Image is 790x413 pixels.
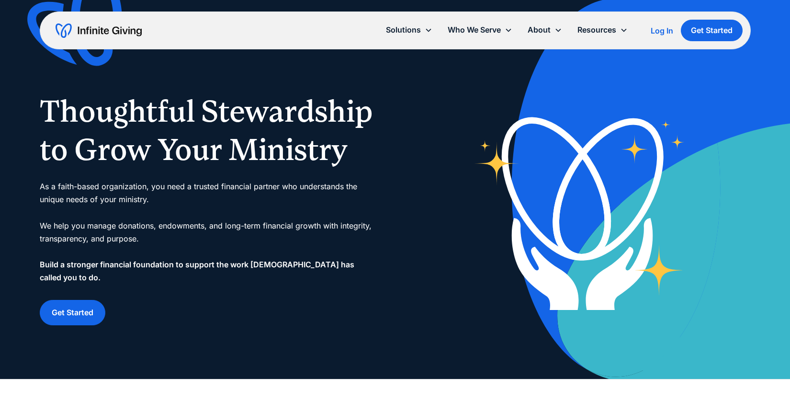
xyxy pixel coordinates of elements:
[520,20,570,40] div: About
[40,300,105,325] a: Get Started
[448,23,501,36] div: Who We Serve
[386,23,421,36] div: Solutions
[651,27,673,34] div: Log In
[56,23,142,38] a: home
[440,20,520,40] div: Who We Serve
[651,25,673,36] a: Log In
[577,23,616,36] div: Resources
[40,180,376,285] div: As a faith-based organization, you need a trusted financial partner who understands the unique ne...
[40,92,376,169] h1: Thoughtful Stewardship to Grow Your Ministry
[469,95,696,322] img: nonprofit donation platform for faith-based organizations and ministries
[378,20,440,40] div: Solutions
[681,20,743,41] a: Get Started
[40,260,354,282] strong: Build a stronger financial foundation to support the work [DEMOGRAPHIC_DATA] has called you to do.
[570,20,635,40] div: Resources
[528,23,551,36] div: About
